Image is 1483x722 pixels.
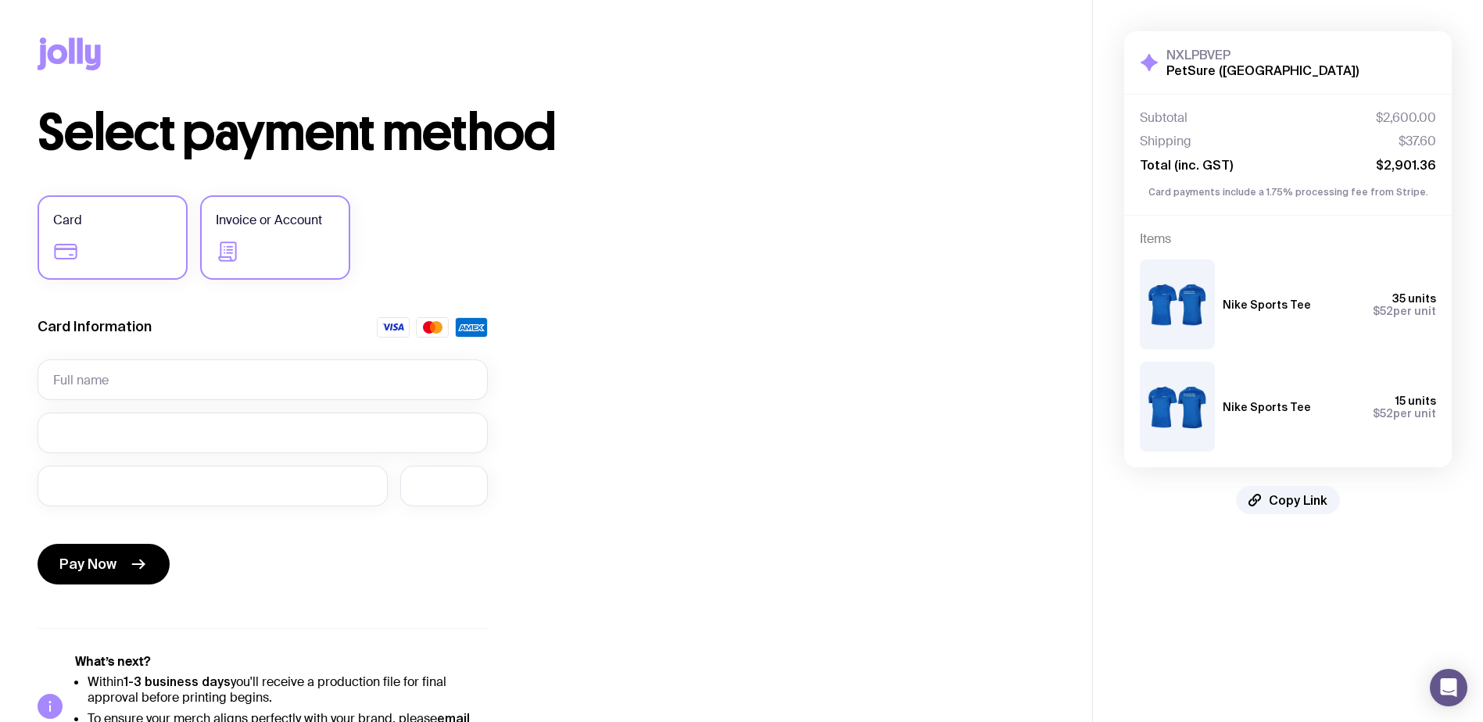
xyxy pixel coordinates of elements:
h4: Items [1140,231,1436,247]
iframe: Secure card number input frame [53,425,472,440]
span: 15 units [1395,395,1436,407]
span: $52 [1373,407,1393,420]
strong: 1-3 business days [124,674,231,688]
h2: PetSure ([GEOGRAPHIC_DATA]) [1166,63,1359,78]
p: Card payments include a 1.75% processing fee from Stripe. [1140,185,1436,199]
span: 35 units [1392,292,1436,305]
span: $52 [1373,305,1393,317]
h5: What’s next? [75,654,488,670]
button: Copy Link [1236,486,1340,514]
span: Total (inc. GST) [1140,157,1233,173]
h3: NXLPBVEP [1166,47,1359,63]
iframe: Secure CVC input frame [416,478,472,493]
input: Full name [38,359,488,400]
span: $37.60 [1399,134,1436,149]
button: Pay Now [38,544,170,584]
span: per unit [1373,407,1436,420]
span: per unit [1373,305,1436,317]
span: Invoice or Account [216,211,322,230]
label: Card Information [38,317,152,336]
h3: Nike Sports Tee [1223,401,1311,413]
li: Within you'll receive a production file for final approval before printing begins. [88,674,488,706]
div: Open Intercom Messenger [1430,669,1467,706]
span: Card [53,211,82,230]
span: $2,600.00 [1376,110,1436,126]
span: $2,901.36 [1376,157,1436,173]
span: Pay Now [59,555,116,574]
h3: Nike Sports Tee [1223,298,1311,311]
span: Subtotal [1140,110,1187,126]
span: Copy Link [1269,492,1327,508]
h1: Select payment method [38,108,1055,158]
iframe: Secure expiration date input frame [53,478,372,493]
span: Shipping [1140,134,1191,149]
